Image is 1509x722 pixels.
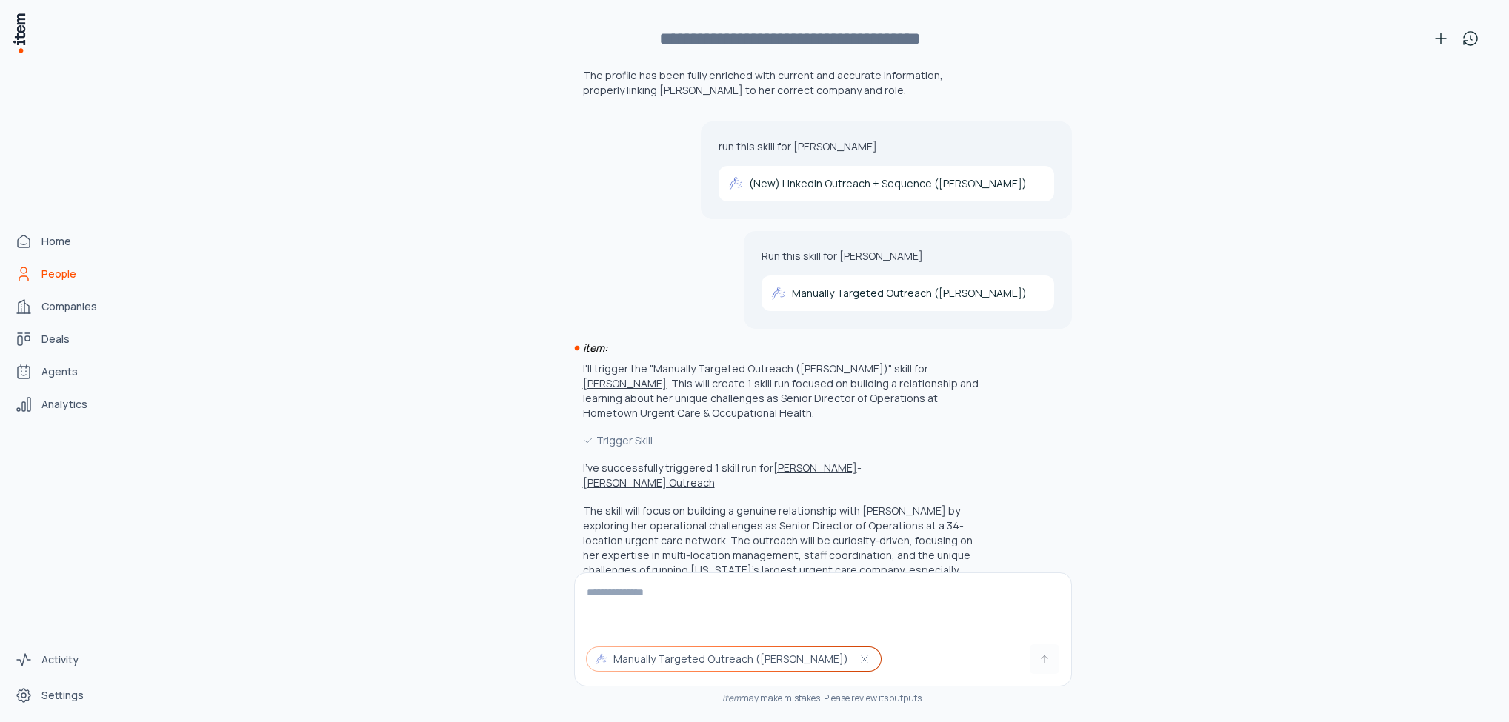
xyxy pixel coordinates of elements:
[9,259,121,289] a: People
[583,376,667,391] button: [PERSON_NAME]
[583,461,862,489] p: I've successfully triggered 1 skill run for -
[9,324,121,354] a: Deals
[762,249,1054,264] p: Run this skill for [PERSON_NAME]
[9,357,121,387] a: Agents
[762,275,1054,311] a: Manually Targeted Outreach ([PERSON_NAME])
[9,227,121,256] a: Home
[41,688,84,703] span: Settings
[583,68,983,98] p: The profile has been fully enriched with current and accurate information, properly linking [PERS...
[728,176,743,191] img: (New) LinkedIn Outreach + Sequence (Gabriel)
[773,461,857,475] button: [PERSON_NAME]
[41,397,87,412] span: Analytics
[41,332,70,347] span: Deals
[41,364,78,379] span: Agents
[41,267,76,281] span: People
[719,139,1054,154] p: run this skill for [PERSON_NAME]
[9,292,121,321] a: Companies
[722,692,741,704] i: item
[574,692,1072,704] div: may make mistakes. Please review its outputs.
[9,681,121,710] a: Settings
[719,166,1054,201] a: (New) LinkedIn Outreach + Sequence ([PERSON_NAME])
[12,12,27,54] img: Item Brain Logo
[41,234,71,249] span: Home
[9,390,121,419] a: Analytics
[583,504,983,592] p: The skill will focus on building a genuine relationship with [PERSON_NAME] by exploring her opera...
[583,361,979,420] p: I'll trigger the "Manually Targeted Outreach ([PERSON_NAME])" skill for . This will create 1 skil...
[613,652,848,666] span: Manually Targeted Outreach ([PERSON_NAME])
[9,645,121,675] a: Activity
[41,652,79,667] span: Activity
[1456,24,1485,53] button: View history
[771,286,786,301] img: Manually Targeted Outreach (Gabriel)
[596,653,607,665] img: outbound
[1426,24,1456,53] button: New conversation
[587,647,881,671] button: Manually Targeted Outreach ([PERSON_NAME])
[41,299,97,314] span: Companies
[583,432,983,449] div: Trigger Skill
[583,475,715,490] button: [PERSON_NAME] Outreach
[583,341,607,355] i: item:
